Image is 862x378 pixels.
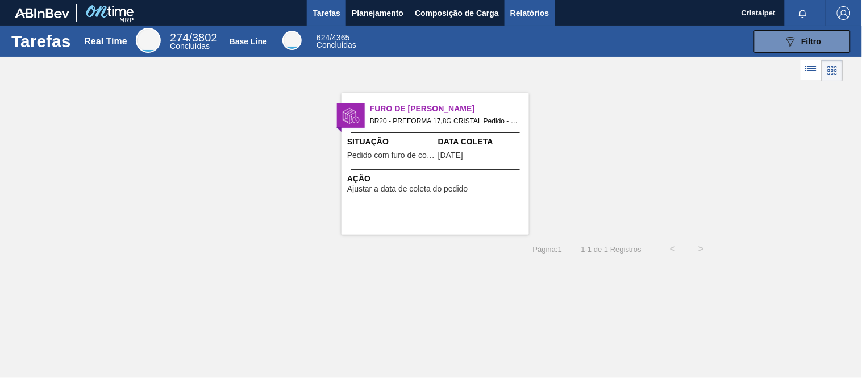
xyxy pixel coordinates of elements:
span: Ajustar a data de coleta do pedido [347,185,468,193]
img: TNhmsLtSVTkK8tSr43FrP2fwEKptu5GPRR3wAAAABJRU5ErkJggg== [15,8,69,18]
span: Pedido com furo de coleta [347,151,435,160]
span: Relatórios [510,6,549,20]
span: Composição de Carga [415,6,499,20]
span: Tarefas [313,6,340,20]
div: Visão em Lista [801,60,822,81]
button: Filtro [754,30,851,53]
button: > [687,235,715,263]
span: Data Coleta [438,136,526,148]
div: Base Line [282,31,302,50]
span: Ação [347,173,526,185]
span: 624 [317,33,330,42]
div: Real Time [136,28,161,53]
button: Notificações [785,5,821,21]
span: Planejamento [352,6,403,20]
span: Página : 1 [533,245,562,254]
span: BR20 - PREFORMA 17,8G CRISTAL Pedido - 1963704 [370,115,520,127]
span: 01/08/2025 [438,151,463,160]
span: Concluídas [170,41,210,51]
img: status [343,107,360,124]
span: Filtro [802,37,822,46]
h1: Tarefas [11,35,71,48]
span: Furo de Coleta [370,103,529,115]
span: Concluídas [317,40,356,49]
span: / 3802 [170,31,217,44]
span: / 4365 [317,33,349,42]
button: < [659,235,687,263]
div: Base Line [317,34,356,49]
span: 274 [170,31,189,44]
span: 1 - 1 de 1 Registros [579,245,642,254]
div: Visão em Cards [822,60,843,81]
div: Real Time [170,33,217,50]
img: Logout [837,6,851,20]
span: Situação [347,136,435,148]
div: Base Line [230,37,267,46]
div: Real Time [84,36,127,47]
